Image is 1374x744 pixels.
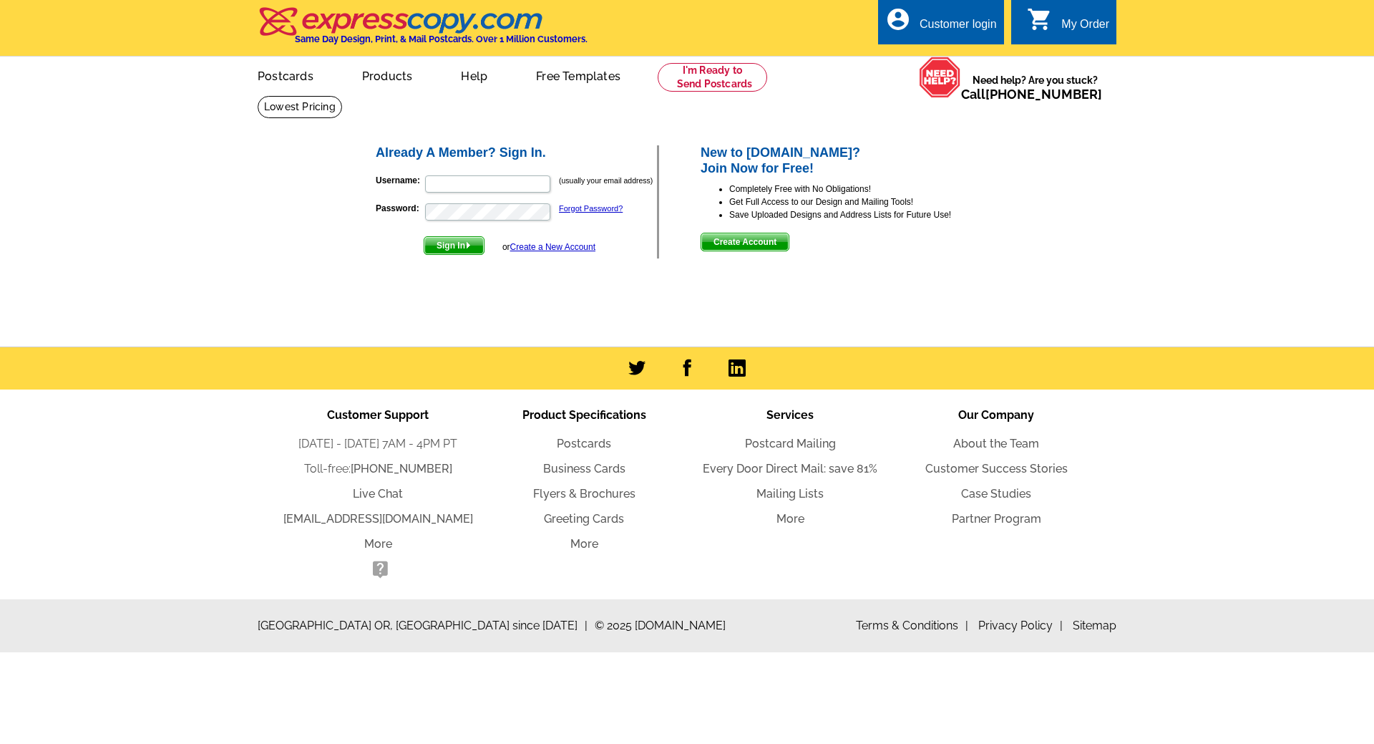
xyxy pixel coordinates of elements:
[258,617,588,634] span: [GEOGRAPHIC_DATA] OR, [GEOGRAPHIC_DATA] since [DATE]
[559,176,653,185] small: (usually your email address)
[952,512,1041,526] a: Partner Program
[513,58,643,92] a: Free Templates
[925,462,1068,475] a: Customer Success Stories
[258,17,588,44] a: Same Day Design, Print, & Mail Postcards. Over 1 Million Customers.
[961,73,1109,102] span: Need help? Are you stuck?
[919,57,961,98] img: help
[953,437,1039,450] a: About the Team
[1073,619,1116,632] a: Sitemap
[533,487,635,501] a: Flyers & Brochures
[557,437,611,450] a: Postcards
[295,34,588,44] h4: Same Day Design, Print, & Mail Postcards. Over 1 Million Customers.
[958,408,1034,422] span: Our Company
[701,233,789,251] span: Create Account
[920,18,997,38] div: Customer login
[376,202,424,215] label: Password:
[961,87,1102,102] span: Call
[1027,16,1109,34] a: shopping_cart My Order
[327,408,429,422] span: Customer Support
[364,537,392,551] a: More
[885,6,911,32] i: account_circle
[961,487,1031,501] a: Case Studies
[544,512,624,526] a: Greeting Cards
[522,408,646,422] span: Product Specifications
[543,462,625,475] a: Business Cards
[353,487,403,501] a: Live Chat
[729,208,1000,221] li: Save Uploaded Designs and Address Lists for Future Use!
[885,16,997,34] a: account_circle Customer login
[275,460,481,478] li: Toll-free:
[985,87,1102,102] a: [PHONE_NUMBER]
[283,512,473,526] a: [EMAIL_ADDRESS][DOMAIN_NAME]
[729,195,1000,208] li: Get Full Access to our Design and Mailing Tools!
[424,236,484,255] button: Sign In
[376,145,657,161] h2: Already A Member? Sign In.
[275,435,481,453] li: [DATE] - [DATE] 7AM - 4PM PT
[745,437,836,450] a: Postcard Mailing
[438,58,510,92] a: Help
[235,58,336,92] a: Postcards
[510,242,595,252] a: Create a New Account
[465,242,472,248] img: button-next-arrow-white.png
[339,58,436,92] a: Products
[376,174,424,187] label: Username:
[502,241,595,253] div: or
[701,145,1000,176] h2: New to [DOMAIN_NAME]? Join Now for Free!
[570,537,598,551] a: More
[766,408,814,422] span: Services
[776,512,804,526] a: More
[756,487,824,501] a: Mailing Lists
[856,619,968,632] a: Terms & Conditions
[729,183,1000,195] li: Completely Free with No Obligations!
[559,204,623,213] a: Forgot Password?
[595,617,726,634] span: © 2025 [DOMAIN_NAME]
[978,619,1063,632] a: Privacy Policy
[351,462,452,475] a: [PHONE_NUMBER]
[1027,6,1053,32] i: shopping_cart
[1061,18,1109,38] div: My Order
[701,233,789,251] button: Create Account
[703,462,877,475] a: Every Door Direct Mail: save 81%
[424,237,484,254] span: Sign In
